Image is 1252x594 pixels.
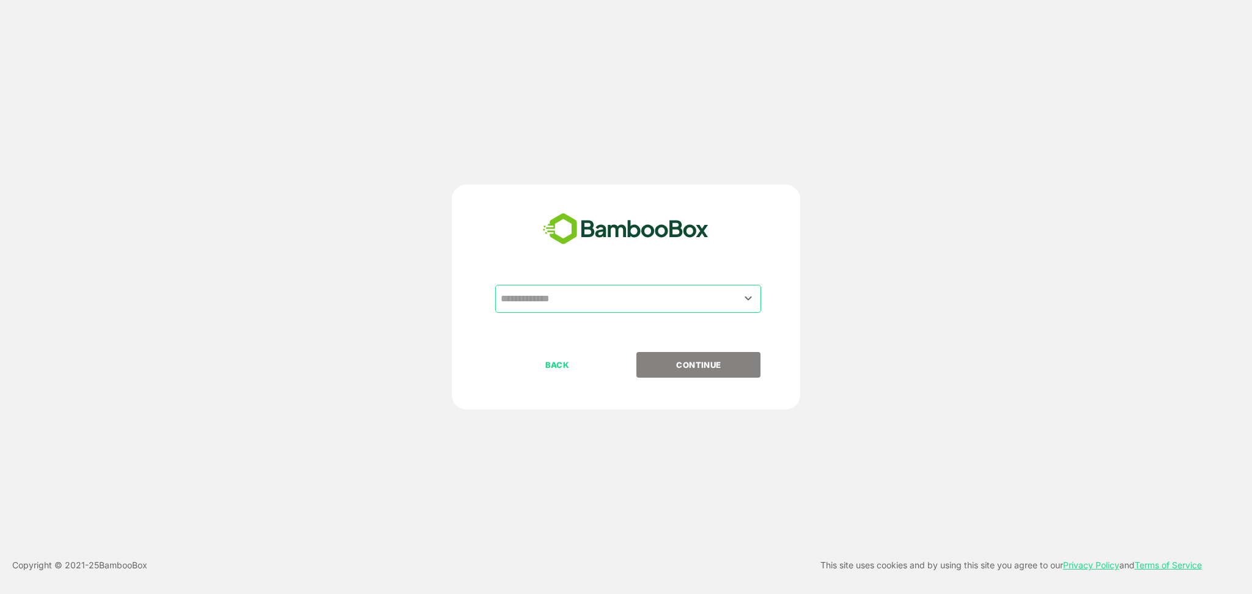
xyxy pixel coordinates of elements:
[740,290,757,307] button: Open
[495,352,619,378] button: BACK
[1063,560,1119,570] a: Privacy Policy
[536,209,715,249] img: bamboobox
[636,352,760,378] button: CONTINUE
[12,558,147,573] p: Copyright © 2021- 25 BambooBox
[1135,560,1202,570] a: Terms of Service
[496,358,619,372] p: BACK
[638,358,760,372] p: CONTINUE
[820,558,1202,573] p: This site uses cookies and by using this site you agree to our and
